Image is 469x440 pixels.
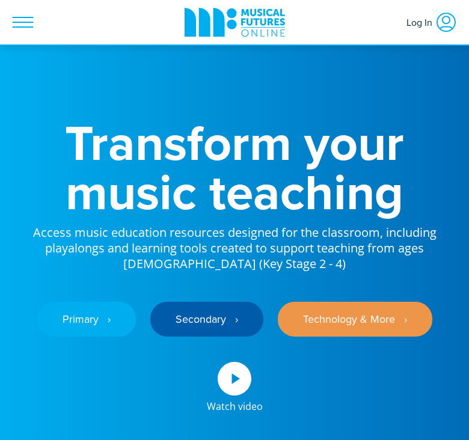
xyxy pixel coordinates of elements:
[400,5,463,39] a: Log In
[406,11,435,33] span: Log In
[12,216,457,272] p: Access music education resources designed for the classroom, including playalongs and learning to...
[37,302,136,337] a: Primary ‎‏‏‎ ‎ ›
[207,396,263,411] div: Watch video
[12,118,457,216] h1: Transform your music teaching
[150,302,263,337] a: Secondary ‎‏‏‎ ‎ ›
[278,302,432,337] a: Technology & More ‎‏‏‎ ‎ ›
